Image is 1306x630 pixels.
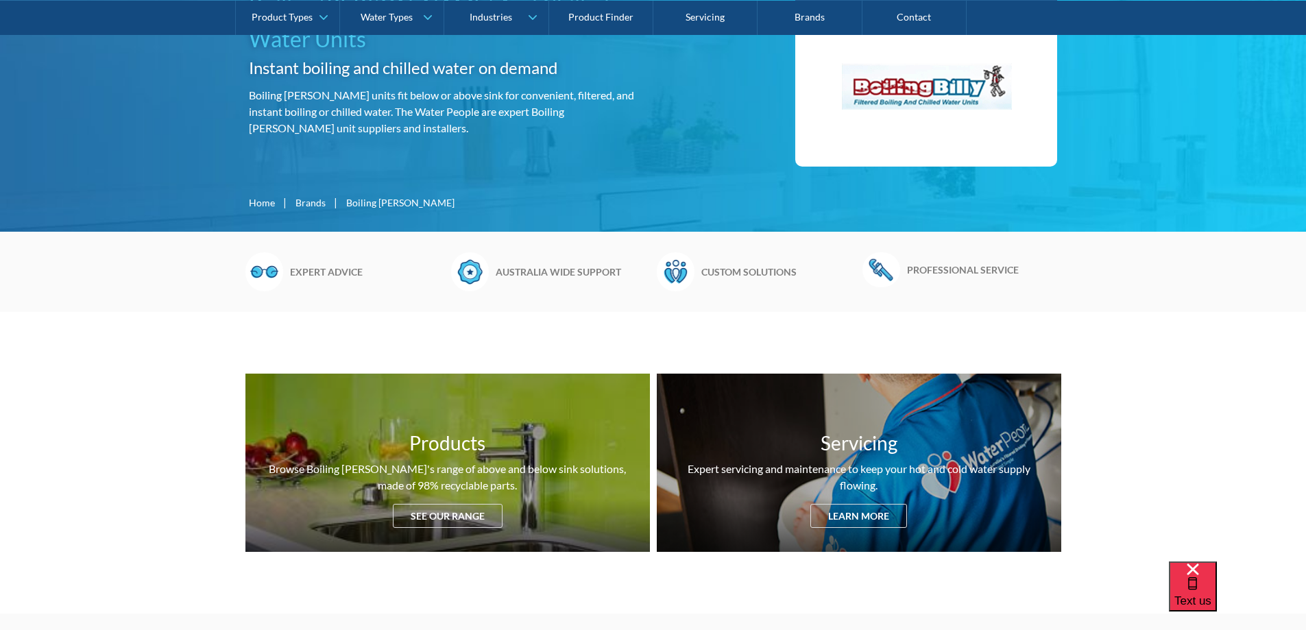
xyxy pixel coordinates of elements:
img: Waterpeople Symbol [657,252,694,291]
iframe: podium webchat widget bubble [1169,561,1306,630]
img: Glasses [245,252,283,291]
a: ProductsBrowse Boiling [PERSON_NAME]'s range of above and below sink solutions, made of 98% recyc... [245,374,650,552]
div: | [282,194,289,210]
a: Brands [295,195,326,210]
img: Boiling billy [823,16,1029,153]
h6: Expert advice [290,265,444,279]
a: ServicingExpert servicing and maintenance to keep your hot and cold water supply flowing.Learn more [657,374,1061,552]
h6: Australia wide support [496,265,650,279]
div: Product Types [252,11,313,23]
img: Badge [451,252,489,291]
p: Boiling [PERSON_NAME] units fit below or above sink for convenient, filtered, and instant boiling... [249,87,648,136]
div: See our range [393,504,503,528]
div: Water Types [361,11,413,23]
a: Home [249,195,275,210]
div: Boiling [PERSON_NAME] [346,195,455,210]
div: Browse Boiling [PERSON_NAME]'s range of above and below sink solutions, made of 98% recyclable pa... [259,461,636,494]
h2: Instant boiling and chilled water on demand [249,56,648,80]
div: Expert servicing and maintenance to keep your hot and cold water supply flowing. [670,461,1048,494]
div: | [332,194,339,210]
img: Wrench [862,252,900,287]
h6: Professional service [907,263,1061,277]
h6: Custom solutions [701,265,856,279]
div: Learn more [810,504,907,528]
h3: Products [409,428,485,457]
h3: Servicing [821,428,897,457]
div: Industries [470,11,512,23]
